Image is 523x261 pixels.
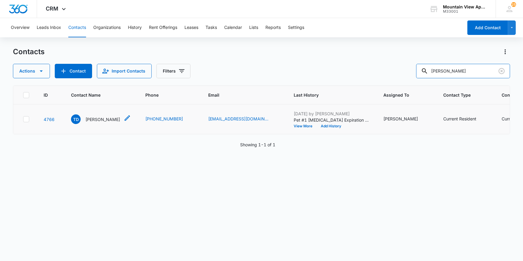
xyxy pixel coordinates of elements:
button: Leads Inbox [37,18,61,37]
button: Actions [13,64,50,78]
div: [PERSON_NAME] [383,116,418,122]
div: Phone - (918) 758-8067 - Select to Edit Field [145,116,194,123]
button: Overview [11,18,29,37]
a: Navigate to contact details page for Tiffany Dodson [44,117,54,122]
div: Contact Name - Tiffany Dodson - Select to Edit Field [71,114,131,124]
a: [PHONE_NUMBER] [145,116,183,122]
button: Add Contact [55,64,92,78]
button: Tasks [206,18,217,37]
button: Leases [184,18,198,37]
button: Rent Offerings [149,18,177,37]
span: Contact Type [443,92,478,98]
a: [EMAIL_ADDRESS][DOMAIN_NAME] [208,116,268,122]
button: History [128,18,142,37]
span: CRM [46,5,59,12]
button: Add Contact [467,20,508,35]
button: Contacts [68,18,86,37]
div: Current Resident [443,116,476,122]
p: Pet #1 [MEDICAL_DATA] Expiration Date changed to [DATE]. [294,117,369,123]
div: Assigned To - Kaitlyn Mendoza - Select to Edit Field [383,116,429,123]
button: Settings [288,18,304,37]
div: Contact Type - Current Resident - Select to Edit Field [443,116,487,123]
button: Organizations [93,18,121,37]
button: Import Contacts [97,64,152,78]
span: 25 [511,2,516,7]
div: account name [443,5,487,9]
span: Contact Name [71,92,122,98]
button: Filters [156,64,190,78]
button: Calendar [224,18,242,37]
p: [PERSON_NAME] [85,116,120,123]
button: Add History [317,124,345,128]
div: Email - chandlerdemmitt10@gmail.com - Select to Edit Field [208,116,279,123]
p: [DATE] by [PERSON_NAME] [294,110,369,117]
input: Search Contacts [416,64,510,78]
div: notifications count [511,2,516,7]
span: Assigned To [383,92,420,98]
button: Clear [497,66,506,76]
span: Email [208,92,271,98]
button: Actions [500,47,510,57]
span: Phone [145,92,185,98]
div: account id [443,9,487,14]
span: ID [44,92,48,98]
button: Lists [249,18,258,37]
h1: Contacts [13,47,45,56]
span: Last History [294,92,360,98]
button: Reports [265,18,281,37]
p: Showing 1-1 of 1 [240,141,276,148]
button: View More [294,124,317,128]
span: TD [71,114,81,124]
